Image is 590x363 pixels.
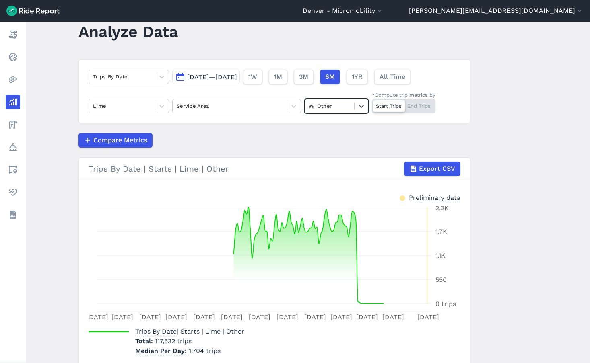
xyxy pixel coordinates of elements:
[435,276,447,283] tspan: 550
[6,207,20,222] a: Datasets
[356,313,378,321] tspan: [DATE]
[87,313,108,321] tspan: [DATE]
[135,325,177,336] span: Trips By Date
[78,21,178,43] h1: Analyze Data
[299,72,308,82] span: 3M
[6,185,20,199] a: Health
[320,70,340,84] button: 6M
[135,337,155,345] span: Total
[409,193,460,201] div: Preliminary data
[6,117,20,132] a: Fees
[435,252,446,259] tspan: 1.1K
[172,70,240,84] button: [DATE]—[DATE]
[417,313,439,321] tspan: [DATE]
[347,70,368,84] button: 1YR
[93,135,147,145] span: Compare Metrics
[435,204,449,212] tspan: 2.2K
[193,313,215,321] tspan: [DATE]
[380,72,405,82] span: All Time
[6,27,20,42] a: Report
[374,70,411,84] button: All Time
[294,70,314,84] button: 3M
[6,72,20,87] a: Heatmaps
[6,50,20,64] a: Realtime
[404,162,460,176] button: Export CSV
[419,164,455,174] span: Export CSV
[382,313,404,321] tspan: [DATE]
[248,72,257,82] span: 1W
[372,91,435,99] div: *Compute trip metrics by
[6,6,60,16] img: Ride Report
[352,72,363,82] span: 1YR
[6,95,20,109] a: Analyze
[78,133,153,148] button: Compare Metrics
[243,70,262,84] button: 1W
[276,313,298,321] tspan: [DATE]
[6,162,20,177] a: Areas
[6,140,20,154] a: Policy
[139,313,161,321] tspan: [DATE]
[165,313,187,321] tspan: [DATE]
[409,6,584,16] button: [PERSON_NAME][EMAIL_ADDRESS][DOMAIN_NAME]
[325,72,335,82] span: 6M
[135,345,189,355] span: Median Per Day
[155,337,192,345] span: 117,532 trips
[269,70,287,84] button: 1M
[221,313,243,321] tspan: [DATE]
[330,313,352,321] tspan: [DATE]
[435,300,456,308] tspan: 0 trips
[135,328,244,335] span: | Starts | Lime | Other
[187,73,237,81] span: [DATE]—[DATE]
[303,6,384,16] button: Denver - Micromobility
[249,313,270,321] tspan: [DATE]
[135,346,244,356] p: 1,704 trips
[274,72,282,82] span: 1M
[111,313,133,321] tspan: [DATE]
[304,313,326,321] tspan: [DATE]
[89,162,460,176] div: Trips By Date | Starts | Lime | Other
[435,228,447,235] tspan: 1.7K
